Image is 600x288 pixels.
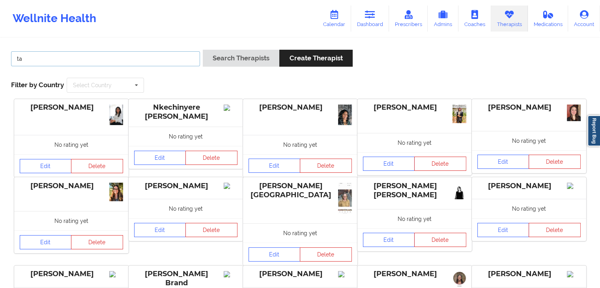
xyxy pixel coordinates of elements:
[568,6,600,32] a: Account
[351,6,389,32] a: Dashboard
[279,50,352,67] button: Create Therapist
[567,183,581,189] img: Image%2Fplaceholer-image.png
[567,105,581,121] img: 10e3ed56-ba7c-493e-a89f-4532940f3a22IMG_1865.jpeg
[363,181,466,200] div: [PERSON_NAME] [PERSON_NAME]
[71,159,123,173] button: Delete
[477,155,529,169] a: Edit
[477,181,581,191] div: [PERSON_NAME]
[129,199,243,218] div: No rating yet
[491,6,528,32] a: Therapists
[249,103,352,112] div: [PERSON_NAME]
[529,155,581,169] button: Delete
[477,103,581,112] div: [PERSON_NAME]
[452,271,466,286] img: IMG_9537.jpeg
[452,105,466,123] img: 89fb978c-3106-46b1-b545-24f65d795354IMG-20240717-WA0010.jpg
[14,135,129,154] div: No rating yet
[109,271,123,277] img: Image%2Fplaceholer-image.png
[109,105,123,125] img: e5d9455f-8bba-4a27-b983-eb84a3405b4d_Tanya_photo.JPG
[363,269,466,279] div: [PERSON_NAME]
[428,6,458,32] a: Admins
[529,223,581,237] button: Delete
[317,6,351,32] a: Calendar
[338,271,352,277] img: new_2018_RESUME_50.docx
[134,269,237,288] div: [PERSON_NAME] Brand
[20,103,123,112] div: [PERSON_NAME]
[477,269,581,279] div: [PERSON_NAME]
[203,50,279,67] button: Search Therapists
[300,159,352,173] button: Delete
[243,135,357,154] div: No rating yet
[71,235,123,249] button: Delete
[129,127,243,146] div: No rating yet
[185,223,237,237] button: Delete
[249,159,301,173] a: Edit
[109,183,123,201] img: 531f0e26-ea67-4d16-bc98-fef6a94e75bfinbound1357145204065137605.jpg
[134,223,186,237] a: Edit
[249,181,352,200] div: [PERSON_NAME][GEOGRAPHIC_DATA]
[389,6,428,32] a: Prescribers
[300,247,352,262] button: Delete
[249,247,301,262] a: Edit
[414,157,466,171] button: Delete
[224,183,237,189] img: Image%2Fplaceholer-image.png
[224,271,237,277] img: Image%2Fplaceholer-image.png
[20,181,123,191] div: [PERSON_NAME]
[357,133,472,152] div: No rating yet
[472,199,586,218] div: No rating yet
[363,233,415,247] a: Edit
[458,6,491,32] a: Coaches
[20,159,72,173] a: Edit
[357,209,472,228] div: No rating yet
[414,233,466,247] button: Delete
[452,183,466,199] img: 385e075c-0741-439f-9ead-391dd807236bTanyaBrz.png
[11,51,200,66] input: Search Keywords
[363,157,415,171] a: Edit
[134,151,186,165] a: Edit
[134,103,237,121] div: Nkechinyere [PERSON_NAME]
[243,223,357,243] div: No rating yet
[14,211,129,230] div: No rating yet
[224,105,237,111] img: Image%2Fplaceholer-image.png
[528,6,568,32] a: Medications
[567,271,581,277] img: Image%2Fplaceholer-image.png
[20,269,123,279] div: [PERSON_NAME]
[185,151,237,165] button: Delete
[477,223,529,237] a: Edit
[338,183,352,213] img: 75a9d518-ea36-4a4b-a853-1f4764186e541000049114.jpg
[587,115,600,146] a: Report Bug
[249,269,352,279] div: [PERSON_NAME]
[134,181,237,191] div: [PERSON_NAME]
[472,131,586,150] div: No rating yet
[11,81,64,89] span: Filter by Country
[338,105,352,125] img: Tanya_Picture.webp
[363,103,466,112] div: [PERSON_NAME]
[20,235,72,249] a: Edit
[73,82,112,88] div: Select Country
